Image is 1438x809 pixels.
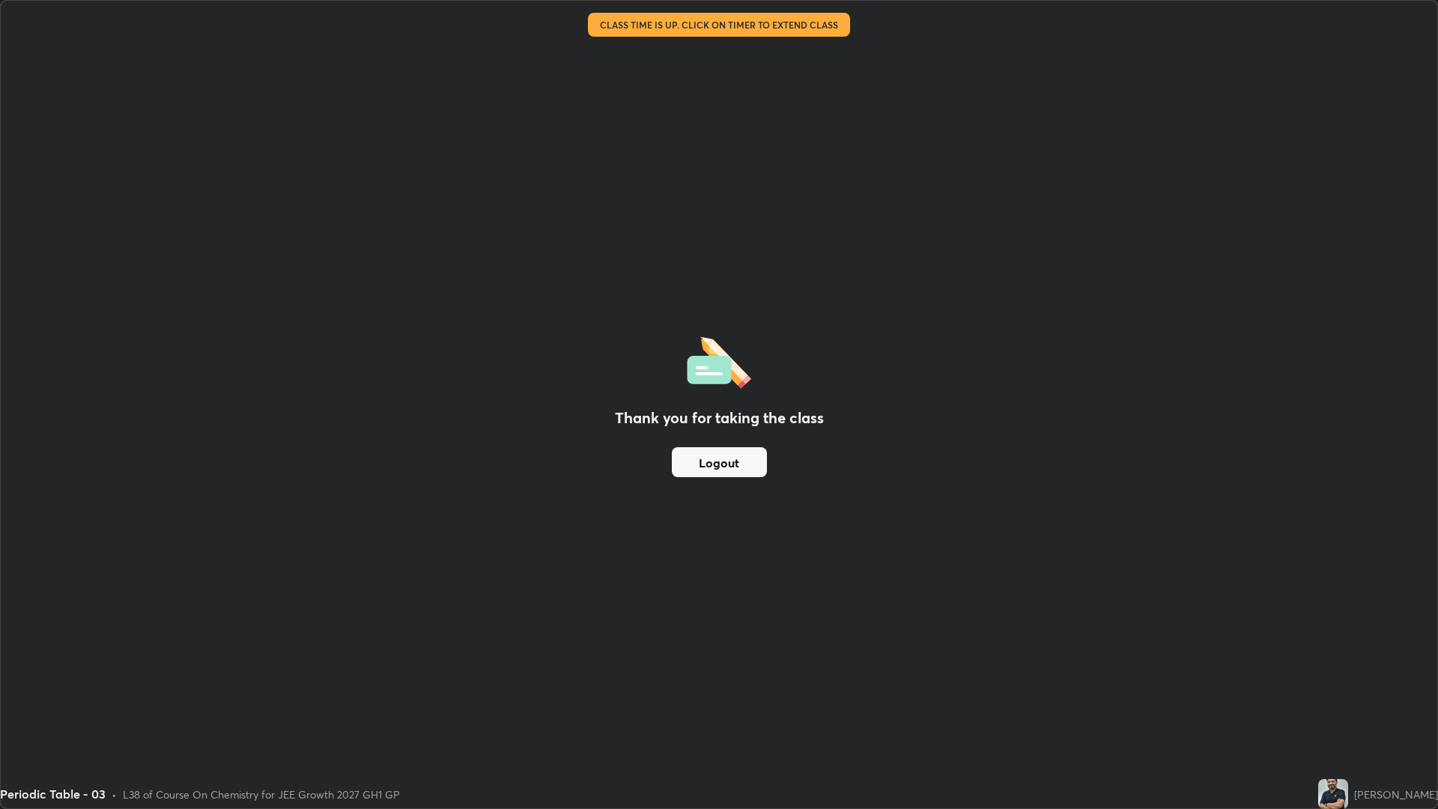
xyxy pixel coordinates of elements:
[615,407,824,429] h2: Thank you for taking the class
[1318,779,1348,809] img: 3a61587e9e7148d38580a6d730a923df.jpg
[672,447,767,477] button: Logout
[112,787,117,802] div: •
[1354,787,1438,802] div: [PERSON_NAME]
[687,332,751,389] img: offlineFeedback.1438e8b3.svg
[123,787,400,802] div: L38 of Course On Chemistry for JEE Growth 2027 GH1 GP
